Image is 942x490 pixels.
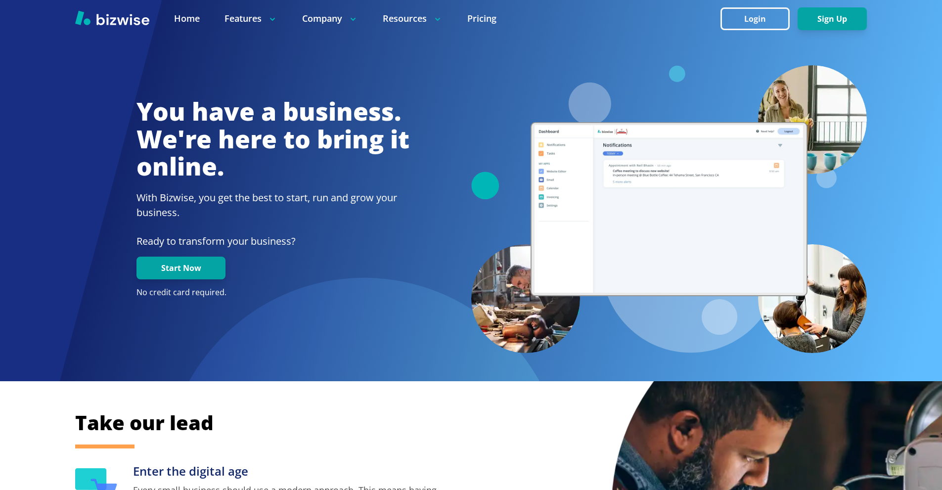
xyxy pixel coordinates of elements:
[174,12,200,25] a: Home
[136,257,225,279] button: Start Now
[136,234,409,249] p: Ready to transform your business?
[224,12,277,25] p: Features
[136,98,409,180] h1: You have a business. We're here to bring it online.
[75,409,817,436] h2: Take our lead
[75,10,149,25] img: Bizwise Logo
[136,264,225,273] a: Start Now
[720,7,790,30] button: Login
[136,287,409,298] p: No credit card required.
[133,463,446,480] h3: Enter the digital age
[798,14,867,24] a: Sign Up
[467,12,496,25] a: Pricing
[720,14,798,24] a: Login
[383,12,443,25] p: Resources
[302,12,358,25] p: Company
[798,7,867,30] button: Sign Up
[136,190,409,220] h2: With Bizwise, you get the best to start, run and grow your business.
